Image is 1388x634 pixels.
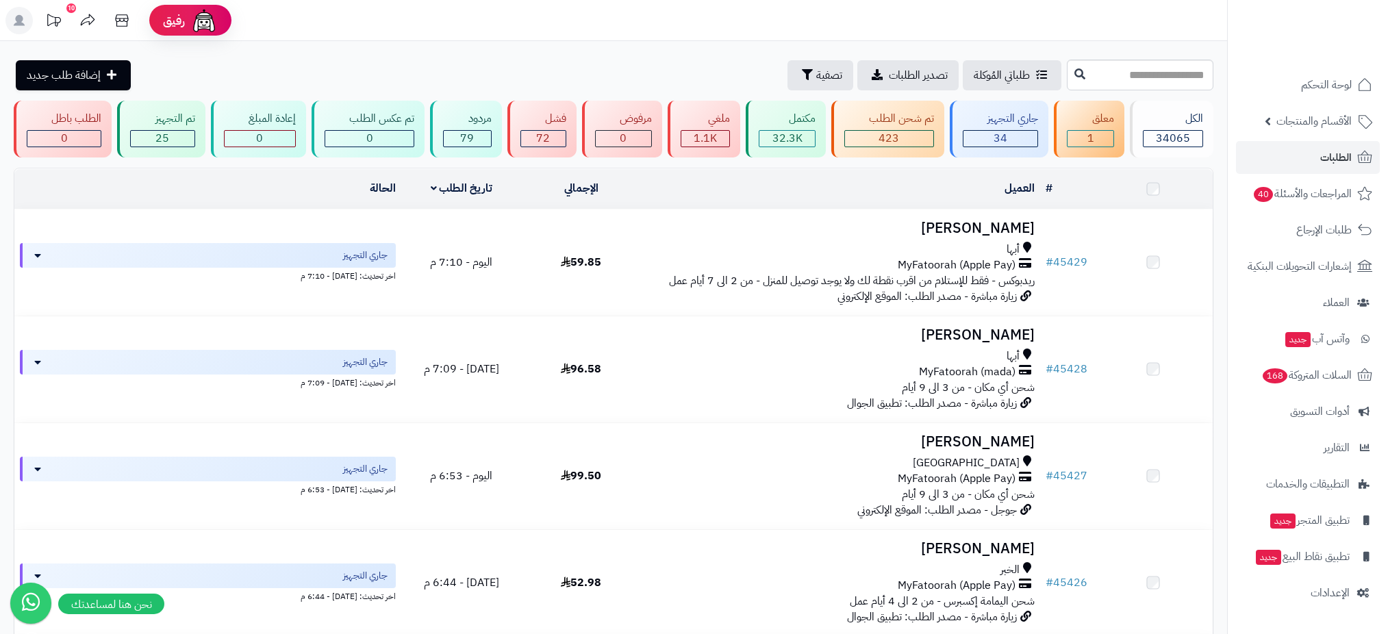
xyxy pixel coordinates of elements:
[665,101,743,157] a: ملغي 1.1K
[1285,332,1311,347] span: جديد
[20,268,396,282] div: اخر تحديث: [DATE] - 7:10 م
[190,7,218,34] img: ai-face.png
[309,101,427,157] a: تم عكس الطلب 0
[1046,468,1053,484] span: #
[1046,361,1087,377] a: #45428
[1248,257,1352,276] span: إشعارات التحويلات البنكية
[857,502,1017,518] span: جوجل - مصدر الطلب: الموقع الإلكتروني
[1046,574,1087,591] a: #45426
[1143,111,1203,127] div: الكل
[1296,220,1352,240] span: طلبات الإرجاع
[596,131,651,147] div: 0
[816,67,842,84] span: تصفية
[1295,38,1375,67] img: logo-2.png
[16,60,131,90] a: إضافة طلب جديد
[163,12,185,29] span: رفيق
[443,111,491,127] div: مردود
[1046,361,1053,377] span: #
[898,471,1015,487] span: MyFatoorah (Apple Pay)
[430,468,492,484] span: اليوم - 6:53 م
[431,180,493,196] a: تاريخ الطلب
[325,111,414,127] div: تم عكس الطلب
[974,67,1030,84] span: طلباتي المُوكلة
[829,101,947,157] a: تم شحن الطلب 423
[520,111,566,127] div: فشل
[1284,329,1350,348] span: وآتس آب
[66,3,76,13] div: 10
[847,395,1017,411] span: زيارة مباشرة - مصدر الطلب: تطبيق الجوال
[20,375,396,389] div: اخر تحديث: [DATE] - 7:09 م
[919,364,1015,380] span: MyFatoorah (mada)
[1068,131,1113,147] div: 1
[20,588,396,603] div: اخر تحديث: [DATE] - 6:44 م
[1254,187,1273,202] span: 40
[1046,180,1052,196] a: #
[1236,431,1380,464] a: التقارير
[521,131,566,147] div: 72
[130,111,194,127] div: تم التجهيز
[208,101,309,157] a: إعادة المبلغ 0
[564,180,598,196] a: الإجمالي
[1236,250,1380,283] a: إشعارات التحويلات البنكية
[898,578,1015,594] span: MyFatoorah (Apple Pay)
[850,593,1035,609] span: شحن اليمامة إكسبرس - من 2 الى 4 أيام عمل
[27,67,101,84] span: إضافة طلب جديد
[646,541,1035,557] h3: [PERSON_NAME]
[669,272,1035,289] span: ريدبوكس - فقط للإستلام من اقرب نقطة لك ولا يوجد توصيل للمنزل - من 2 الى 7 أيام عمل
[20,481,396,496] div: اخر تحديث: [DATE] - 6:53 م
[787,60,853,90] button: تصفية
[681,111,730,127] div: ملغي
[1007,242,1020,257] span: أبها
[837,288,1017,305] span: زيارة مباشرة - مصدر الطلب: الموقع الإلكتروني
[902,486,1035,503] span: شحن أي مكان - من 3 الى 9 أيام
[1323,293,1350,312] span: العملاء
[844,111,934,127] div: تم شحن الطلب
[1005,180,1035,196] a: العميل
[325,131,414,147] div: 0
[1236,504,1380,537] a: تطبيق المتجرجديد
[857,60,959,90] a: تصدير الطلبات
[155,130,169,147] span: 25
[343,249,388,262] span: جاري التجهيز
[620,130,627,147] span: 0
[1236,576,1380,609] a: الإعدادات
[646,434,1035,450] h3: [PERSON_NAME]
[1276,112,1352,131] span: الأقسام والمنتجات
[694,130,717,147] span: 1.1K
[963,60,1061,90] a: طلباتي المُوكلة
[1236,286,1380,319] a: العملاء
[963,131,1037,147] div: 34
[1301,75,1352,94] span: لوحة التحكم
[11,101,114,157] a: الطلب باطل 0
[1046,254,1087,270] a: #45429
[1087,130,1094,147] span: 1
[1252,184,1352,203] span: المراجعات والأسئلة
[370,180,396,196] a: الحالة
[561,361,601,377] span: 96.58
[1324,438,1350,457] span: التقارير
[1236,141,1380,174] a: الطلبات
[1236,322,1380,355] a: وآتس آبجديد
[1311,583,1350,603] span: الإعدادات
[1067,111,1113,127] div: معلق
[505,101,579,157] a: فشل 72
[759,111,815,127] div: مكتمل
[1236,68,1380,101] a: لوحة التحكم
[561,574,601,591] span: 52.98
[681,131,729,147] div: 1119
[1254,547,1350,566] span: تطبيق نقاط البيع
[561,468,601,484] span: 99.50
[36,7,71,38] a: تحديثات المنصة
[759,131,814,147] div: 32312
[61,130,68,147] span: 0
[1269,511,1350,530] span: تطبيق المتجر
[1046,468,1087,484] a: #45427
[947,101,1051,157] a: جاري التجهيز 34
[27,131,101,147] div: 0
[1236,359,1380,392] a: السلات المتروكة168
[902,379,1035,396] span: شحن أي مكان - من 3 الى 9 أيام
[343,355,388,369] span: جاري التجهيز
[424,574,499,591] span: [DATE] - 6:44 م
[1236,177,1380,210] a: المراجعات والأسئلة40
[1261,366,1352,385] span: السلات المتروكة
